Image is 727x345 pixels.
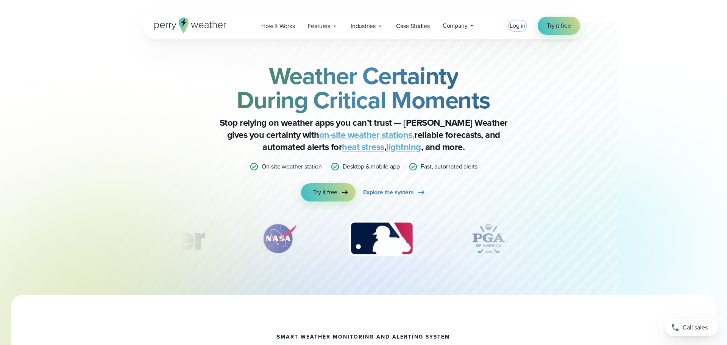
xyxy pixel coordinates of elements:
div: 1 of 12 [108,220,216,258]
span: Call sales [683,323,708,332]
div: 4 of 12 [458,220,519,258]
span: Explore the system [363,188,413,197]
img: MLB.svg [342,220,421,258]
p: Stop relying on weather apps you can’t trust — [PERSON_NAME] Weather gives you certainty with rel... [212,117,515,153]
p: Desktop & mobile app [343,162,399,171]
a: on-site weather stations, [319,128,415,142]
span: How it Works [261,22,295,31]
a: heat stress [342,140,384,154]
span: Case Studies [396,22,430,31]
p: On-site weather station [262,162,321,171]
a: Try it free [301,183,356,201]
img: Turner-Construction_1.svg [108,220,216,258]
a: Call sales [665,319,718,336]
p: Fast, automated alerts [421,162,477,171]
span: Try it free [547,21,571,30]
a: How it Works [255,18,301,34]
span: Industries [351,22,376,31]
h1: smart weather monitoring and alerting system [277,334,450,340]
img: PGA.svg [458,220,519,258]
a: Try it free [538,17,580,35]
div: 2 of 12 [252,220,305,258]
strong: Weather Certainty During Critical Moments [237,58,490,118]
img: NASA.svg [252,220,305,258]
span: Features [308,22,330,31]
a: Log in [510,21,526,30]
a: Explore the system [363,183,426,201]
a: lightning [386,140,421,154]
div: 3 of 12 [342,220,421,258]
a: Case Studies [390,18,436,34]
span: Company [443,21,468,30]
div: slideshow [180,220,547,261]
span: Try it free [313,188,337,197]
